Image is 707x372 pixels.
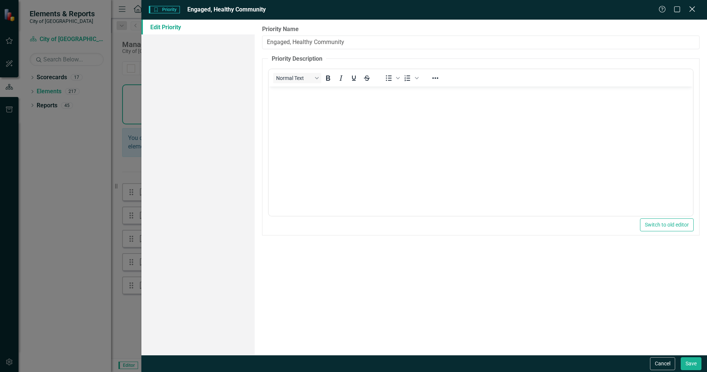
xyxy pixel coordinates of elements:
input: Priority Name [262,36,700,49]
button: Save [681,357,701,370]
legend: Priority Description [268,55,326,63]
iframe: Rich Text Area [269,87,693,216]
button: Block Normal Text [273,73,321,83]
a: Edit Priority [141,20,255,34]
span: Priority [149,6,180,13]
button: Underline [348,73,360,83]
button: Bold [322,73,334,83]
label: Priority Name [262,25,700,34]
span: Engaged, Healthy Community [187,6,266,13]
button: Italic [335,73,347,83]
button: Switch to old editor [640,218,694,231]
button: Strikethrough [361,73,373,83]
button: Reveal or hide additional toolbar items [429,73,442,83]
button: Cancel [650,357,675,370]
div: Numbered list [401,73,420,83]
span: Normal Text [276,75,312,81]
div: Bullet list [382,73,401,83]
